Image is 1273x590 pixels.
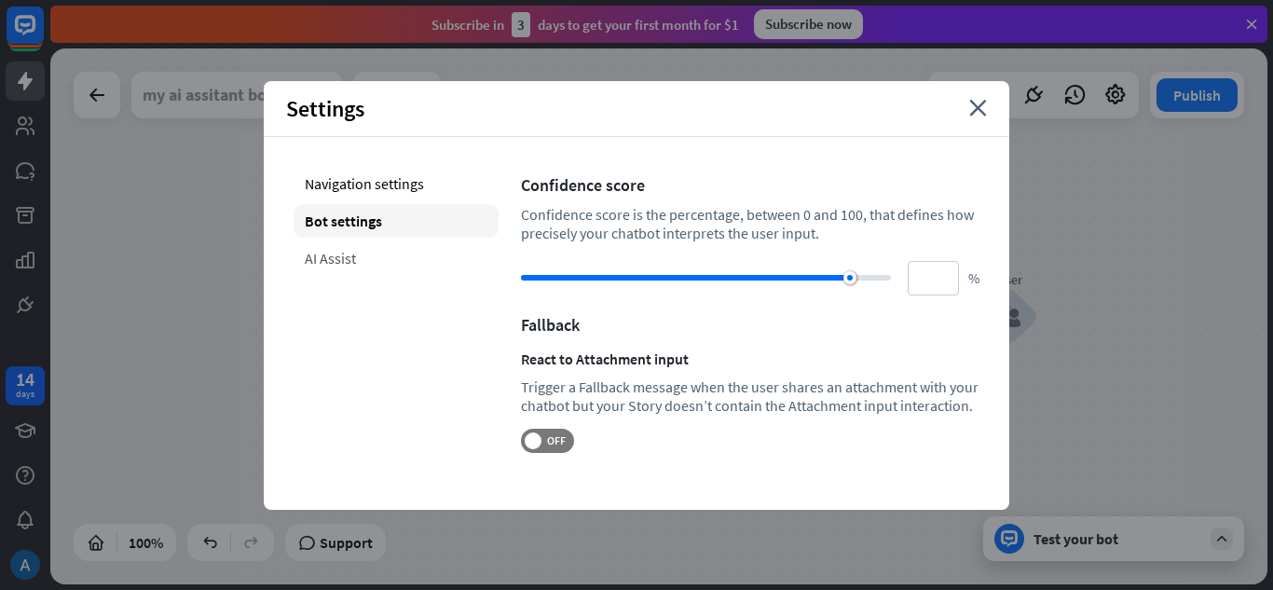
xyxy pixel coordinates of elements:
[294,167,499,200] div: Navigation settings
[512,12,530,37] div: 3
[521,314,979,336] div: Fallback
[6,366,45,405] a: 14 days
[754,9,863,39] div: Subscribe now
[1157,78,1238,112] button: Publish
[15,7,71,63] button: Open LiveChat chat widget
[521,377,979,415] div: Trigger a Fallback message when the user shares an attachment with your chatbot but your Story do...
[999,306,1021,328] i: block_user_input
[969,100,987,117] i: close
[295,72,331,118] div: Flow
[294,204,499,238] div: Bot settings
[954,270,1066,289] div: user
[968,269,979,287] span: %
[1033,529,1201,548] div: Test your bot
[541,433,570,448] span: OFF
[521,205,979,242] div: Confidence score is the percentage, between 0 and 100, that defines how precisely your chatbot in...
[521,350,979,368] div: React to Attachment input
[16,388,34,401] div: days
[143,72,273,118] div: my ai assitant bot
[431,12,739,37] div: Subscribe in days to get your first month for $1
[294,241,499,275] div: AI Assist
[123,528,169,557] div: 100%
[320,528,373,557] span: Support
[16,371,34,388] div: 14
[521,174,979,196] div: Confidence score
[286,94,364,123] span: Settings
